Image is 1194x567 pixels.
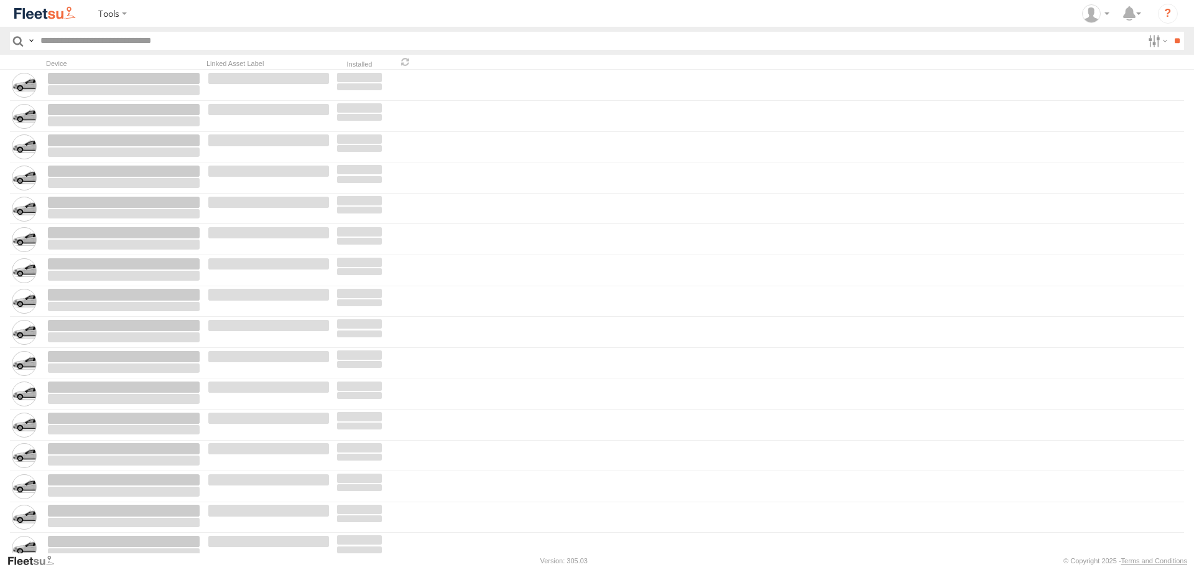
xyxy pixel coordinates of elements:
div: Shane Boyle [1078,4,1114,23]
img: fleetsu-logo-horizontal.svg [12,5,77,22]
a: Visit our Website [7,555,64,567]
div: Version: 305.03 [540,557,588,565]
div: Linked Asset Label [206,59,331,68]
div: © Copyright 2025 - [1063,557,1187,565]
a: Terms and Conditions [1121,557,1187,565]
i: ? [1158,4,1178,24]
div: Device [46,59,201,68]
label: Search Filter Options [1143,32,1170,50]
label: Search Query [26,32,36,50]
div: Installed [336,62,383,68]
span: Refresh [398,56,413,68]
